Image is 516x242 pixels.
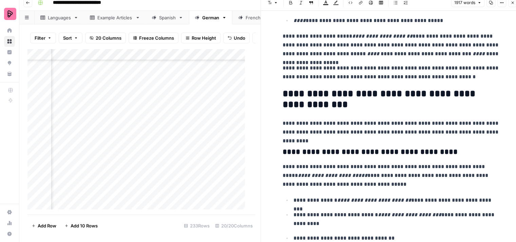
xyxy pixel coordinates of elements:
span: Freeze Columns [139,35,174,41]
a: Settings [4,207,15,218]
button: Sort [59,33,82,43]
button: Add Row [27,220,60,231]
a: Opportunities [4,58,15,68]
button: Help + Support [4,228,15,239]
a: Spanish [146,11,189,24]
a: Example Articles [84,11,146,24]
div: German [202,14,219,21]
div: Languages [48,14,71,21]
a: Usage [4,218,15,228]
span: Add 10 Rows [71,222,98,229]
button: Filter [30,33,56,43]
span: 20 Columns [96,35,121,41]
button: Freeze Columns [129,33,178,43]
img: Preply Logo [4,8,16,20]
span: Filter [35,35,45,41]
div: Example Articles [97,14,133,21]
div: French [246,14,261,21]
a: German [189,11,232,24]
button: Workspace: Preply [4,5,15,22]
a: Browse [4,36,15,47]
a: Home [4,25,15,36]
a: Insights [4,47,15,58]
div: 20/20 Columns [212,220,255,231]
a: Languages [35,11,84,24]
button: Undo [223,33,250,43]
a: French [232,11,274,24]
span: Add Row [38,222,56,229]
button: 20 Columns [85,33,126,43]
button: Row Height [181,33,221,43]
span: Undo [234,35,245,41]
span: Sort [63,35,72,41]
a: Your Data [4,68,15,79]
div: Spanish [159,14,176,21]
div: 233 Rows [181,220,212,231]
button: Add 10 Rows [60,220,102,231]
span: Row Height [192,35,216,41]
